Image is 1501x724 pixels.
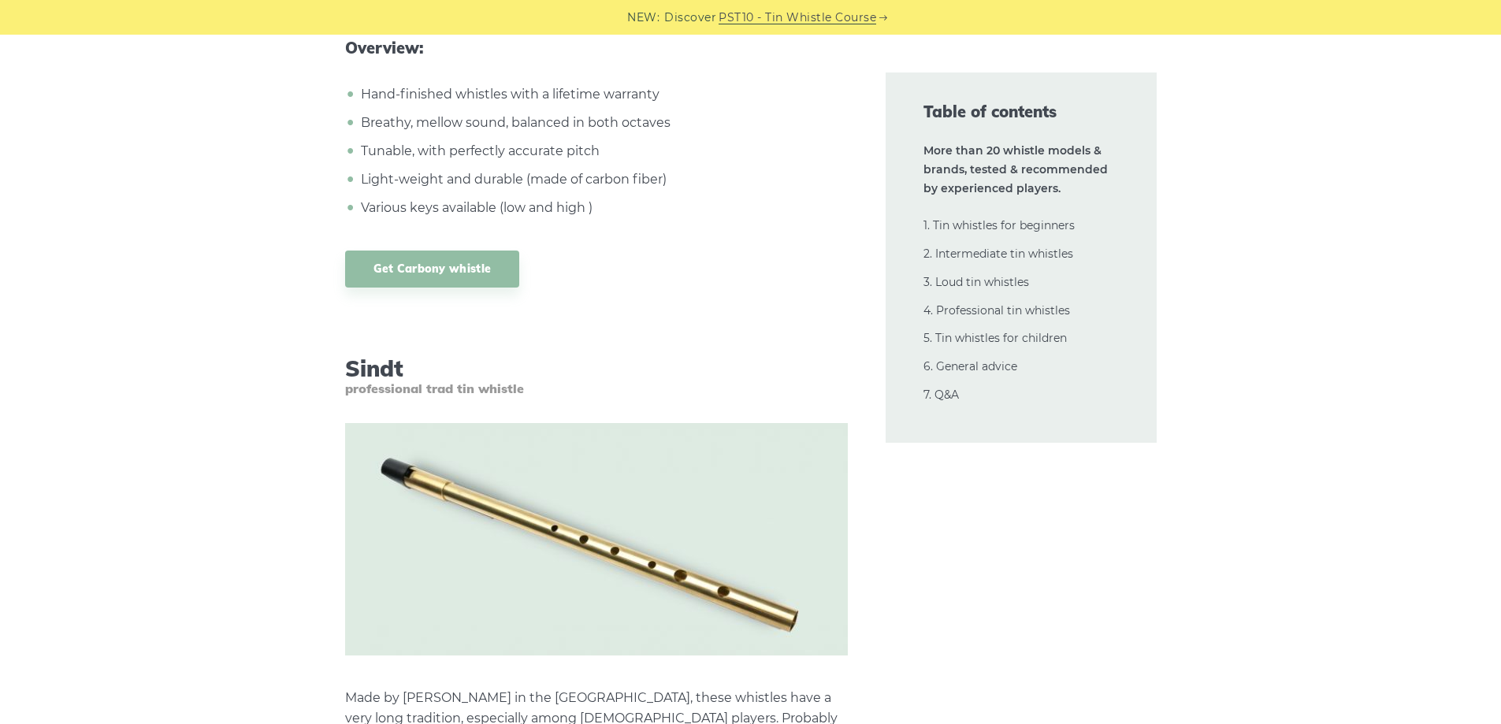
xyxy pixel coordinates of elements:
[345,251,520,288] a: Get Carbony whistle
[923,331,1067,345] a: 5. Tin whistles for children
[345,39,848,58] span: Overview:
[357,169,848,190] li: Light-weight and durable (made of carbon fiber)
[345,423,848,655] img: Sindth Tin Whistle
[923,275,1029,289] a: 3. Loud tin whistles
[357,198,848,218] li: Various keys available (low and high )
[357,113,848,133] li: Breathy, mellow sound, balanced in both octaves
[923,218,1075,232] a: 1. Tin whistles for beginners
[923,143,1108,195] strong: More than 20 whistle models & brands, tested & recommended by experienced players.
[719,9,876,27] a: PST10 - Tin Whistle Course
[923,359,1017,373] a: 6. General advice
[357,84,848,105] li: Hand-finished whistles with a lifetime warranty
[923,303,1070,317] a: 4. Professional tin whistles
[345,355,848,397] h3: Sindt
[664,9,716,27] span: Discover
[923,388,959,402] a: 7. Q&A
[345,381,848,396] span: professional trad tin whistle
[357,141,848,162] li: Tunable, with perfectly accurate pitch
[627,9,659,27] span: NEW:
[923,247,1073,261] a: 2. Intermediate tin whistles
[923,101,1119,123] span: Table of contents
